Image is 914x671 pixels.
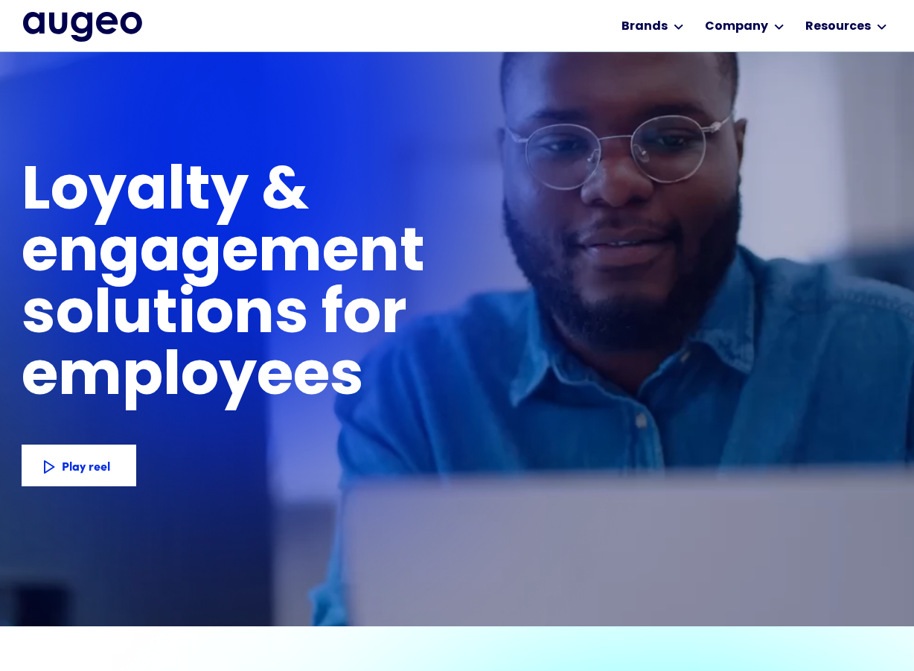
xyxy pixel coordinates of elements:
h1: employees [22,348,390,410]
a: home [23,12,142,43]
a: Play reel [22,445,136,486]
h1: Loyalty & engagement solutions for [22,162,665,348]
div: Resources [805,18,871,36]
div: Company [705,18,768,36]
div: Brands [621,18,668,36]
